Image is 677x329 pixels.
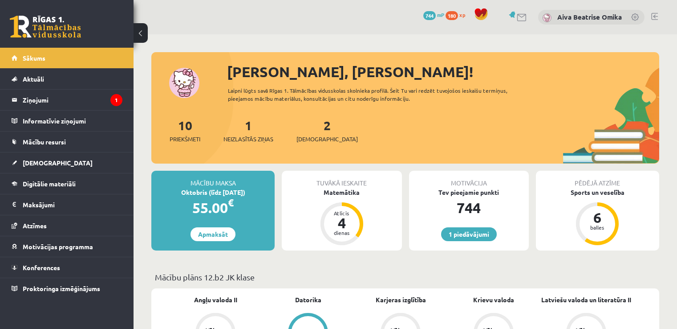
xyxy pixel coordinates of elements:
a: Latviešu valoda un literatūra II [541,295,631,304]
span: 744 [423,11,436,20]
div: Laipni lūgts savā Rīgas 1. Tālmācības vidusskolas skolnieka profilā. Šeit Tu vari redzēt tuvojošo... [228,86,533,103]
span: Priekšmeti [170,135,200,144]
a: Maksājumi [12,194,122,215]
legend: Informatīvie ziņojumi [23,111,122,131]
span: [DEMOGRAPHIC_DATA] [23,159,93,167]
a: Angļu valoda II [194,295,237,304]
span: Motivācijas programma [23,243,93,251]
div: Tuvākā ieskaite [282,171,401,188]
a: 744 mP [423,11,444,18]
a: 1 piedāvājumi [441,227,497,241]
img: Aiva Beatrise Omika [543,13,551,22]
a: Aktuāli [12,69,122,89]
a: Sākums [12,48,122,68]
a: Atzīmes [12,215,122,236]
a: Mācību resursi [12,132,122,152]
span: xp [459,11,465,18]
a: 10Priekšmeti [170,117,200,144]
a: Informatīvie ziņojumi [12,111,122,131]
a: 2[DEMOGRAPHIC_DATA] [296,117,358,144]
span: € [228,196,234,209]
span: Digitālie materiāli [23,180,76,188]
a: Ziņojumi1 [12,90,122,110]
span: Konferences [23,263,60,271]
div: Tev pieejamie punkti [409,188,529,197]
a: Konferences [12,257,122,278]
div: Oktobris (līdz [DATE]) [151,188,275,197]
div: 55.00 [151,197,275,218]
div: Pēdējā atzīme [536,171,659,188]
i: 1 [110,94,122,106]
span: Neizlasītās ziņas [223,135,273,144]
a: Krievu valoda [473,295,514,304]
span: mP [437,11,444,18]
legend: Maksājumi [23,194,122,215]
div: 4 [328,216,355,230]
a: Matemātika Atlicis 4 dienas [282,188,401,247]
a: Aiva Beatrise Omika [557,12,622,21]
div: 744 [409,197,529,218]
div: Mācību maksa [151,171,275,188]
legend: Ziņojumi [23,90,122,110]
div: Matemātika [282,188,401,197]
div: Sports un veselība [536,188,659,197]
a: Motivācijas programma [12,236,122,257]
span: Mācību resursi [23,138,66,146]
a: [DEMOGRAPHIC_DATA] [12,152,122,173]
a: Sports un veselība 6 balles [536,188,659,247]
a: Datorika [295,295,321,304]
a: Proktoringa izmēģinājums [12,278,122,299]
a: 180 xp [446,11,470,18]
div: Atlicis [328,210,355,216]
div: balles [584,225,611,230]
a: Rīgas 1. Tālmācības vidusskola [10,16,81,38]
div: [PERSON_NAME], [PERSON_NAME]! [227,61,659,82]
p: Mācību plāns 12.b2 JK klase [155,271,656,283]
a: Digitālie materiāli [12,173,122,194]
span: Atzīmes [23,222,47,230]
div: Motivācija [409,171,529,188]
span: Aktuāli [23,75,44,83]
span: [DEMOGRAPHIC_DATA] [296,135,358,144]
span: 180 [446,11,458,20]
a: Karjeras izglītība [376,295,426,304]
div: dienas [328,230,355,235]
a: 1Neizlasītās ziņas [223,117,273,144]
span: Proktoringa izmēģinājums [23,284,100,292]
span: Sākums [23,54,45,62]
div: 6 [584,210,611,225]
a: Apmaksāt [191,227,235,241]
